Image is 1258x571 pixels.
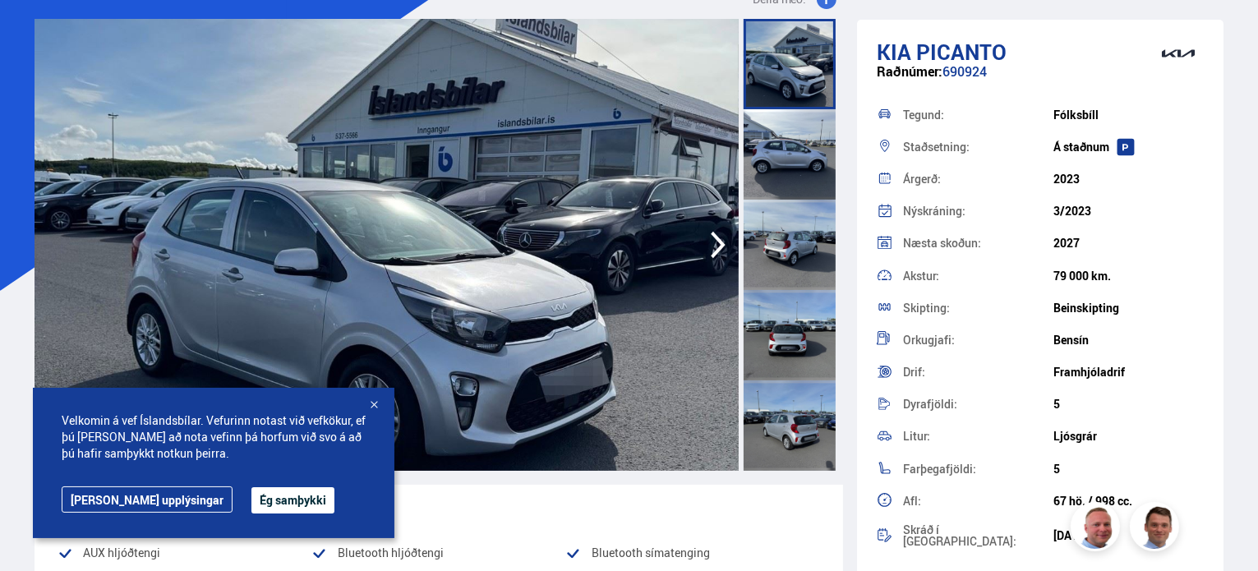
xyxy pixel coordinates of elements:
[1053,334,1204,347] div: Bensín
[251,487,334,513] button: Ég samþykki
[916,37,1007,67] span: Picanto
[1053,529,1204,542] div: [DATE]
[1053,366,1204,379] div: Framhjóladrif
[1132,504,1182,554] img: FbJEzSuNWCJXmdc-.webp
[903,431,1053,442] div: Litur:
[1053,302,1204,315] div: Beinskipting
[1053,463,1204,476] div: 5
[903,109,1053,121] div: Tegund:
[62,486,233,513] a: [PERSON_NAME] upplýsingar
[1053,237,1204,250] div: 2027
[903,334,1053,346] div: Orkugjafi:
[877,64,1205,96] div: 690924
[13,7,62,56] button: Opna LiveChat spjallviðmót
[1073,504,1122,554] img: siFngHWaQ9KaOqBr.png
[35,19,739,471] img: 3548447.jpeg
[62,412,366,462] span: Velkomin á vef Íslandsbílar. Vefurinn notast við vefkökur, ef þú [PERSON_NAME] að nota vefinn þá ...
[903,495,1053,507] div: Afl:
[58,498,820,523] div: Vinsæll búnaður
[877,62,942,81] span: Raðnúmer:
[565,543,819,563] li: Bluetooth símatenging
[903,524,1053,547] div: Skráð í [GEOGRAPHIC_DATA]:
[1053,173,1204,186] div: 2023
[311,543,565,563] li: Bluetooth hljóðtengi
[903,237,1053,249] div: Næsta skoðun:
[1145,28,1211,79] img: brand logo
[903,141,1053,153] div: Staðsetning:
[877,37,911,67] span: Kia
[1053,205,1204,218] div: 3/2023
[903,302,1053,314] div: Skipting:
[1053,140,1204,154] div: Á staðnum
[903,205,1053,217] div: Nýskráning:
[903,270,1053,282] div: Akstur:
[1053,495,1204,508] div: 67 hö. / 998 cc.
[1053,398,1204,411] div: 5
[903,366,1053,378] div: Drif:
[1053,108,1204,122] div: Fólksbíll
[1053,269,1204,283] div: 79 000 km.
[58,543,311,563] li: AUX hljóðtengi
[903,463,1053,475] div: Farþegafjöldi:
[903,398,1053,410] div: Dyrafjöldi:
[903,173,1053,185] div: Árgerð:
[1053,430,1204,443] div: Ljósgrár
